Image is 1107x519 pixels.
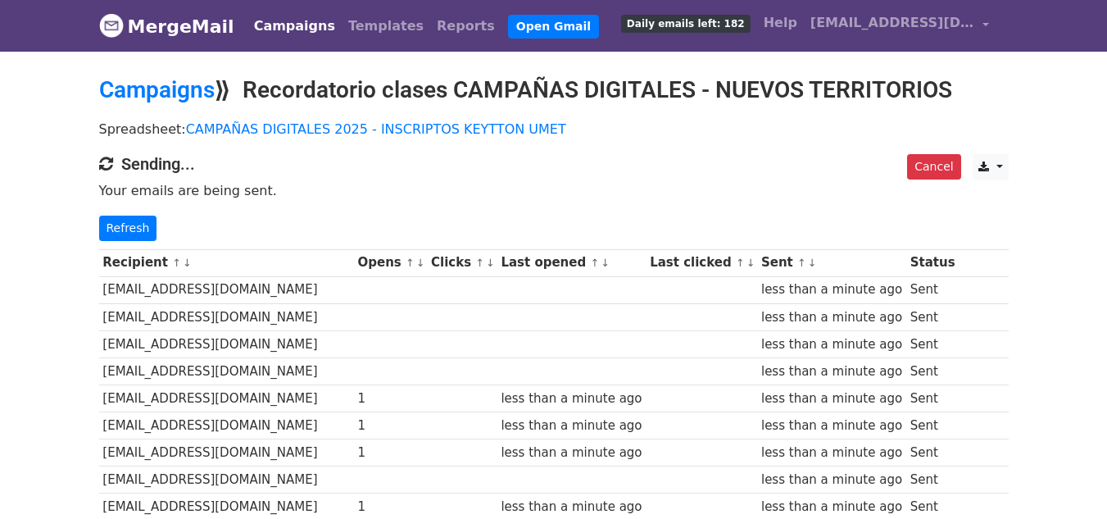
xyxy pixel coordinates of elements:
td: Sent [906,357,959,385]
th: Clicks [427,249,497,276]
a: Templates [342,10,430,43]
td: Sent [906,467,959,494]
div: less than a minute ago [761,362,902,381]
a: ↑ [736,257,745,269]
a: Reports [430,10,501,43]
a: [EMAIL_ADDRESS][DOMAIN_NAME] [804,7,996,45]
td: [EMAIL_ADDRESS][DOMAIN_NAME] [99,357,354,385]
p: Your emails are being sent. [99,182,1009,199]
a: Campaigns [99,76,215,103]
div: less than a minute ago [501,417,642,435]
div: 1 [357,498,423,517]
th: Last opened [497,249,647,276]
span: Daily emails left: 182 [621,15,751,33]
td: [EMAIL_ADDRESS][DOMAIN_NAME] [99,467,354,494]
h4: Sending... [99,154,1009,174]
a: ↑ [475,257,484,269]
a: ↓ [416,257,425,269]
td: Sent [906,276,959,303]
td: [EMAIL_ADDRESS][DOMAIN_NAME] [99,303,354,330]
a: MergeMail [99,9,234,43]
a: ↓ [746,257,755,269]
a: CAMPAÑAS DIGITALES 2025 - INSCRIPTOS KEYTTON UMET [186,121,566,137]
div: less than a minute ago [761,417,902,435]
td: [EMAIL_ADDRESS][DOMAIN_NAME] [99,385,354,412]
td: Sent [906,303,959,330]
td: Sent [906,439,959,467]
div: less than a minute ago [501,444,642,462]
h2: ⟫ Recordatorio clases CAMPAÑAS DIGITALES - NUEVOS TERRITORIOS [99,76,1009,104]
td: [EMAIL_ADDRESS][DOMAIN_NAME] [99,412,354,439]
img: MergeMail logo [99,13,124,38]
div: less than a minute ago [761,471,902,489]
div: 1 [357,444,423,462]
div: less than a minute ago [761,335,902,354]
td: Sent [906,385,959,412]
a: ↑ [406,257,415,269]
a: ↓ [808,257,817,269]
p: Spreadsheet: [99,121,1009,138]
th: Recipient [99,249,354,276]
a: ↓ [486,257,495,269]
th: Last clicked [646,249,757,276]
td: [EMAIL_ADDRESS][DOMAIN_NAME] [99,439,354,467]
a: Help [757,7,804,39]
a: ↓ [601,257,610,269]
div: less than a minute ago [501,389,642,408]
div: less than a minute ago [761,444,902,462]
th: Status [906,249,959,276]
a: ↑ [797,257,806,269]
div: 1 [357,417,423,435]
span: [EMAIL_ADDRESS][DOMAIN_NAME] [810,13,974,33]
a: Open Gmail [508,15,599,39]
a: Daily emails left: 182 [615,7,757,39]
div: less than a minute ago [761,389,902,408]
td: [EMAIL_ADDRESS][DOMAIN_NAME] [99,276,354,303]
td: Sent [906,412,959,439]
a: Cancel [907,154,960,180]
div: 1 [357,389,423,408]
div: less than a minute ago [761,308,902,327]
div: less than a minute ago [501,498,642,517]
td: [EMAIL_ADDRESS][DOMAIN_NAME] [99,330,354,357]
th: Sent [757,249,906,276]
a: ↓ [183,257,192,269]
td: Sent [906,330,959,357]
th: Opens [354,249,428,276]
a: ↑ [590,257,599,269]
a: Campaigns [247,10,342,43]
a: Refresh [99,216,157,241]
div: less than a minute ago [761,498,902,517]
div: less than a minute ago [761,280,902,299]
a: ↑ [172,257,181,269]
